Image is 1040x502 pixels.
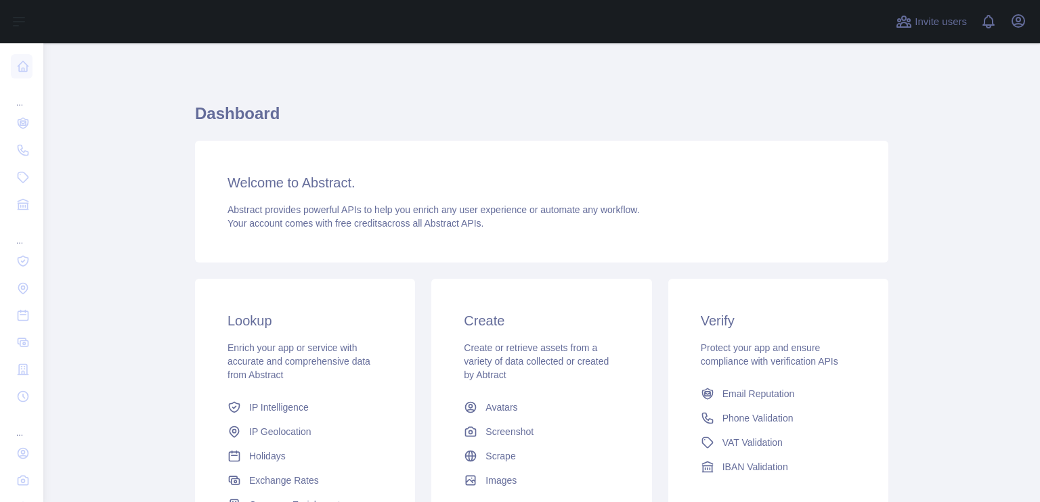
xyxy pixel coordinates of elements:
a: IP Intelligence [222,395,388,419]
span: Invite users [915,14,967,30]
span: Enrich your app or service with accurate and comprehensive data from Abstract [227,342,370,380]
span: Scrape [485,449,515,463]
div: ... [11,411,32,438]
span: Exchange Rates [249,474,319,487]
div: ... [11,81,32,108]
a: Scrape [458,444,624,468]
span: Create or retrieve assets from a variety of data collected or created by Abtract [464,342,609,380]
h3: Create [464,311,619,330]
span: IBAN Validation [722,460,788,474]
h1: Dashboard [195,103,888,135]
a: Holidays [222,444,388,468]
a: Exchange Rates [222,468,388,493]
div: ... [11,219,32,246]
a: IP Geolocation [222,419,388,444]
span: Phone Validation [722,411,794,425]
span: Screenshot [485,425,534,438]
h3: Welcome to Abstract. [227,173,856,192]
a: IBAN Validation [695,455,861,479]
h3: Verify [701,311,856,330]
span: IP Geolocation [249,425,311,438]
a: Screenshot [458,419,624,444]
span: Abstract provides powerful APIs to help you enrich any user experience or automate any workflow. [227,204,640,215]
a: Avatars [458,395,624,419]
span: IP Intelligence [249,401,309,414]
a: Images [458,468,624,493]
span: free credits [335,218,382,229]
span: Protect your app and ensure compliance with verification APIs [701,342,838,367]
button: Invite users [893,11,970,32]
span: Email Reputation [722,387,795,401]
a: Phone Validation [695,406,861,430]
span: VAT Validation [722,436,783,449]
h3: Lookup [227,311,383,330]
span: Images [485,474,517,487]
span: Holidays [249,449,286,463]
span: Your account comes with across all Abstract APIs. [227,218,483,229]
span: Avatars [485,401,517,414]
a: Email Reputation [695,382,861,406]
a: VAT Validation [695,430,861,455]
